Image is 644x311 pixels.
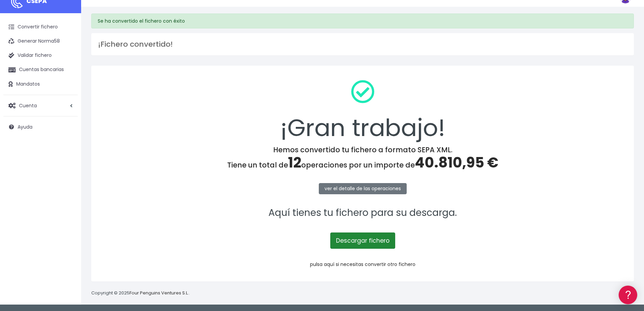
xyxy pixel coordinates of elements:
p: Copyright © 2025 . [91,290,190,297]
span: 40.810,95 € [415,153,498,173]
h4: Hemos convertido tu fichero a formato SEPA XML. Tiene un total de operaciones por un importe de [100,146,625,171]
a: Videotutoriales [7,107,128,117]
span: 12 [288,153,301,173]
h3: ¡Fichero convertido! [98,40,627,49]
p: Aquí tienes tu fichero para su descarga. [100,205,625,221]
div: Se ha convertido el fichero con éxito [91,14,634,28]
div: Facturación [7,134,128,141]
div: ¡Gran trabajo! [100,74,625,146]
a: General [7,145,128,156]
span: Cuenta [19,102,37,109]
a: Información general [7,58,128,68]
a: Perfiles de empresas [7,117,128,128]
a: Descargar fichero [330,232,395,249]
a: Validar fichero [3,48,78,63]
span: Ayuda [18,124,32,130]
div: Información general [7,47,128,53]
a: Generar Norma58 [3,34,78,48]
a: Cuenta [3,98,78,113]
a: Formatos [7,86,128,96]
a: Problemas habituales [7,96,128,107]
a: Mandatos [3,77,78,91]
div: Convertir ficheros [7,75,128,81]
a: Four Penguins Ventures S.L. [129,290,189,296]
a: ver el detalle de las operaciones [319,183,407,194]
button: Contáctanos [7,181,128,193]
div: Programadores [7,162,128,169]
a: pulsa aquí si necesitas convertir otro fichero [310,261,415,268]
a: Convertir fichero [3,20,78,34]
a: Ayuda [3,120,78,134]
a: POWERED BY ENCHANT [93,195,130,201]
a: API [7,173,128,183]
a: Cuentas bancarias [3,63,78,77]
